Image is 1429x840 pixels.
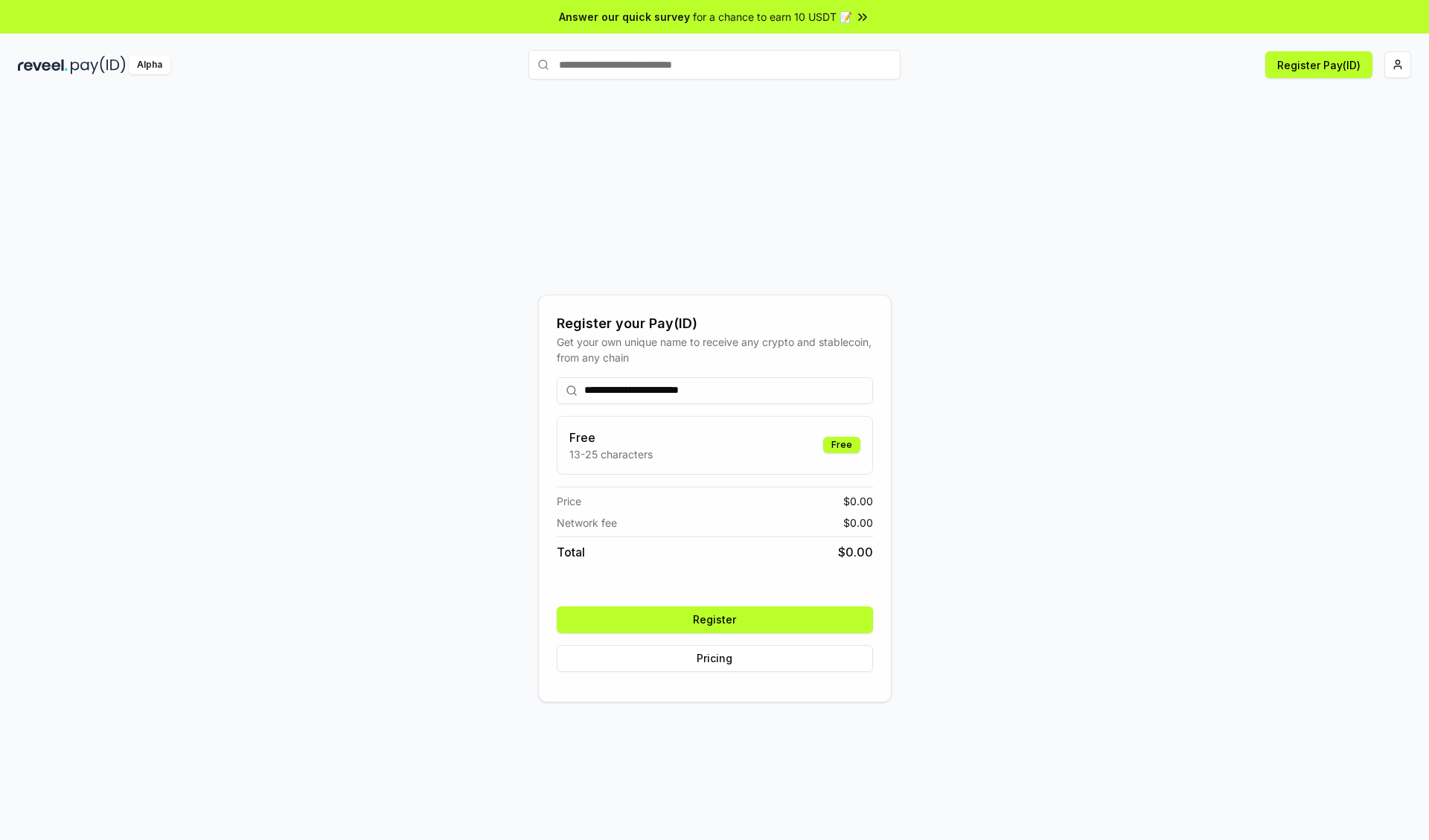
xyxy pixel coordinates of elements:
[557,606,873,633] button: Register
[693,9,852,25] span: for a chance to earn 10 USDT 📝
[557,334,873,365] div: Get your own unique name to receive any crypto and stablecoin, from any chain
[129,56,170,74] div: Alpha
[557,645,873,672] button: Pricing
[557,313,873,334] div: Register your Pay(ID)
[569,429,653,446] h3: Free
[843,515,873,530] span: $ 0.00
[18,56,68,74] img: reveel_dark
[1265,51,1372,78] button: Register Pay(ID)
[823,437,860,453] div: Free
[569,446,653,462] p: 13-25 characters
[557,515,617,530] span: Network fee
[838,543,873,561] span: $ 0.00
[557,493,581,509] span: Price
[843,493,873,509] span: $ 0.00
[71,56,126,74] img: pay_id
[559,9,690,25] span: Answer our quick survey
[557,543,585,561] span: Total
